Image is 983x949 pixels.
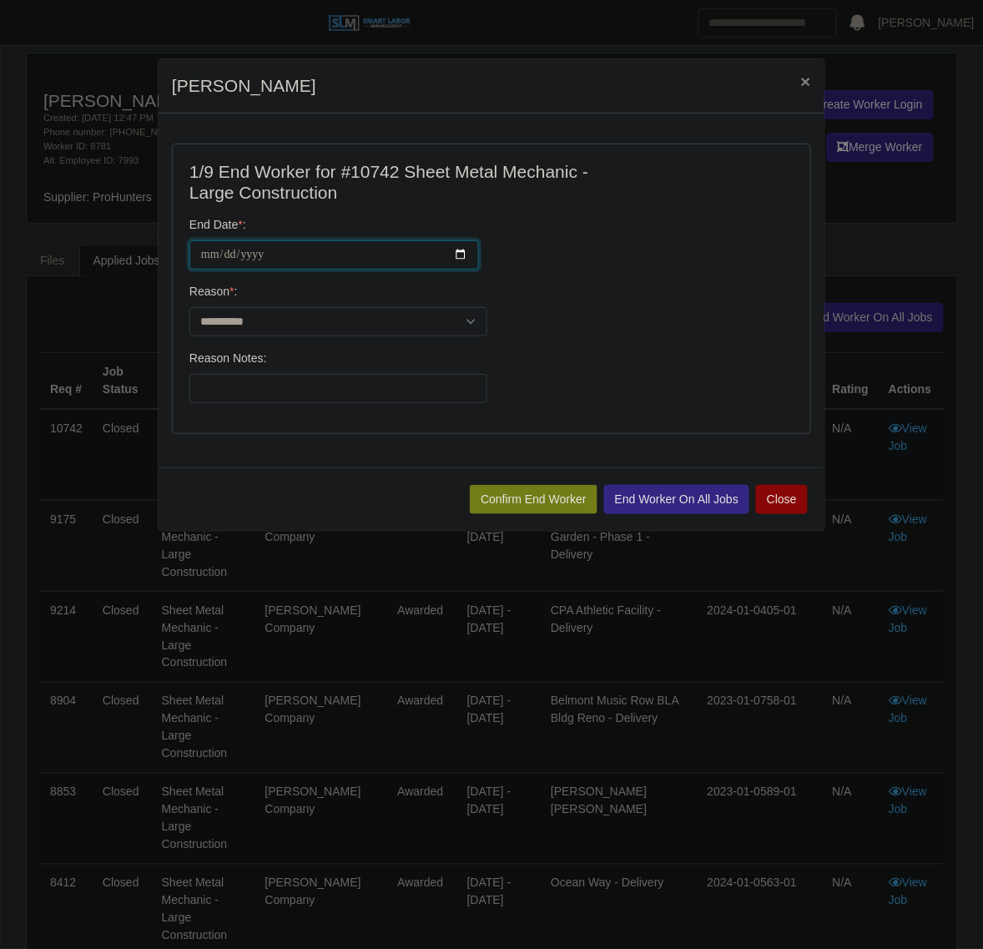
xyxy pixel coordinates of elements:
[756,485,808,514] button: Close
[604,485,749,514] button: End Worker On All Jobs
[189,216,246,234] label: End Date :
[470,485,597,514] button: Confirm End Worker
[189,161,637,203] h4: 1/9 End Worker for #10742 Sheet Metal Mechanic - Large Construction
[189,283,238,300] label: Reason :
[172,73,316,99] h4: [PERSON_NAME]
[189,350,267,367] label: Reason Notes:
[788,59,824,103] button: Close
[801,72,811,91] span: ×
